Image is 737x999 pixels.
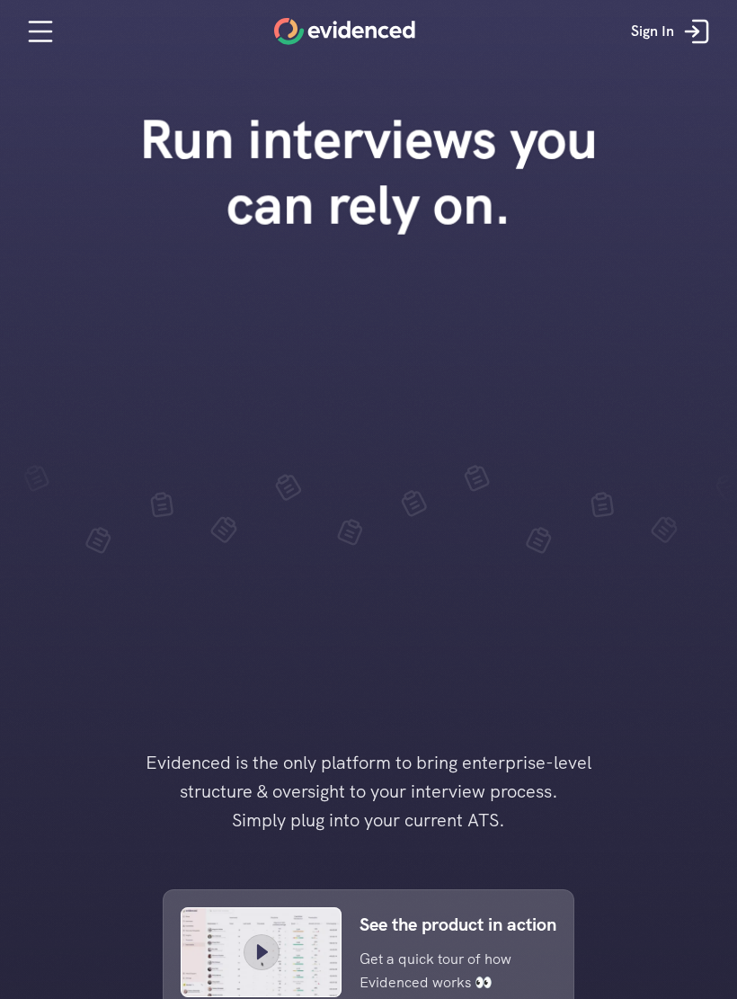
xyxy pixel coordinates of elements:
[617,4,728,58] a: Sign In
[110,106,628,237] h1: Run interviews you can rely on.
[631,20,674,43] p: Sign In
[117,748,620,834] h4: Evidenced is the only platform to bring enterprise-level structure & oversight to your interview ...
[274,18,415,45] a: Home
[360,910,556,939] p: See the product in action
[360,948,529,994] p: Get a quick tour of how Evidenced works 👀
